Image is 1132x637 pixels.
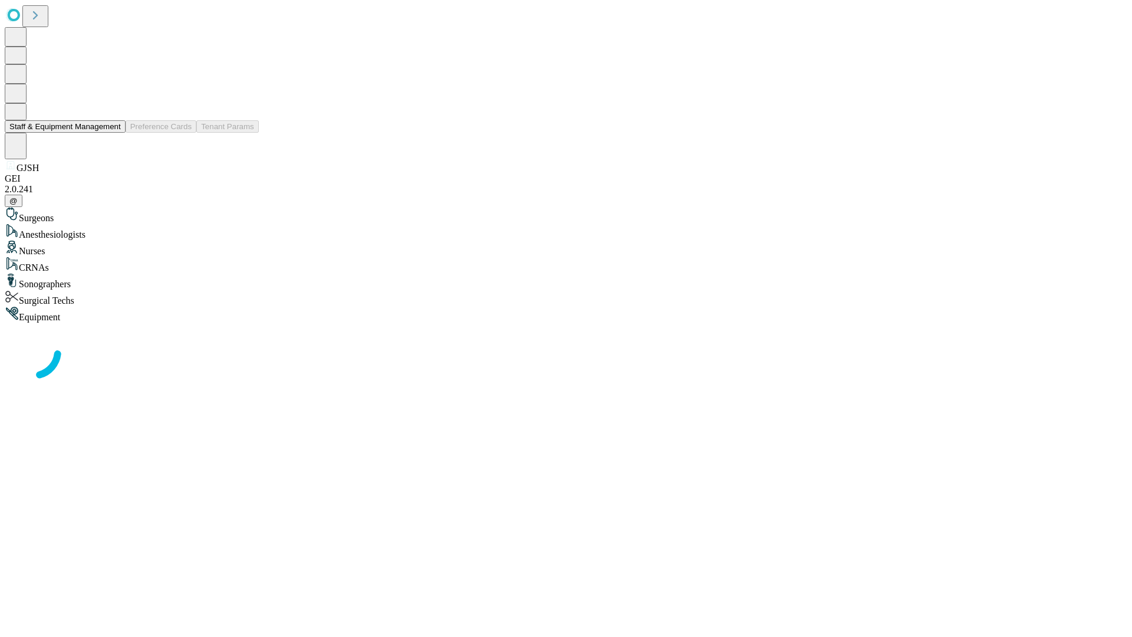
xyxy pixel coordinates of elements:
[5,207,1127,224] div: Surgeons
[9,196,18,205] span: @
[17,163,39,173] span: GJSH
[5,306,1127,323] div: Equipment
[5,195,22,207] button: @
[5,184,1127,195] div: 2.0.241
[5,173,1127,184] div: GEI
[5,273,1127,290] div: Sonographers
[196,120,259,133] button: Tenant Params
[126,120,196,133] button: Preference Cards
[5,290,1127,306] div: Surgical Techs
[5,224,1127,240] div: Anesthesiologists
[5,240,1127,257] div: Nurses
[5,120,126,133] button: Staff & Equipment Management
[5,257,1127,273] div: CRNAs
